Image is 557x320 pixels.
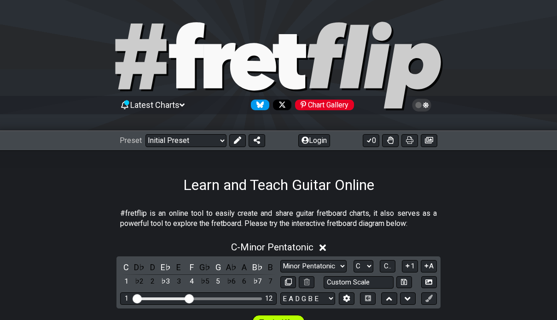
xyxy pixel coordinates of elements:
[381,292,397,305] button: Move up
[280,292,335,305] select: Tuning
[291,100,354,110] a: #fretflip at Pinterest
[363,134,379,147] button: 0
[380,260,395,273] button: C..
[251,261,263,273] div: toggle pitch class
[421,276,437,289] button: Create Image
[145,134,226,147] select: Preset
[238,261,250,273] div: toggle pitch class
[417,101,427,109] span: Toggle light / dark theme
[125,295,128,302] div: 1
[280,276,296,289] button: Copy
[421,134,437,147] button: Create image
[295,100,354,110] div: Chart Gallery
[396,276,412,289] button: Store user defined scale
[360,292,376,305] button: Toggle horizontal chord view
[421,260,437,273] button: A
[421,292,437,305] button: First click edit preset to enable marker editing
[199,261,211,273] div: toggle pitch class
[229,134,246,147] button: Edit Preset
[120,208,437,229] p: #fretflip is an online tool to easily create and share guitar fretboard charts, it also serves as...
[225,275,237,288] div: toggle scale degree
[186,275,198,288] div: toggle scale degree
[280,260,347,273] select: Scale
[120,275,132,288] div: toggle scale degree
[183,176,374,194] h1: Learn and Teach Guitar Online
[247,100,269,110] a: Follow #fretflip at Bluesky
[225,261,237,273] div: toggle pitch class
[133,261,145,273] div: toggle pitch class
[186,261,198,273] div: toggle pitch class
[251,275,263,288] div: toggle scale degree
[120,136,142,145] span: Preset
[265,295,273,302] div: 12
[401,134,418,147] button: Print
[384,262,391,270] span: C..
[199,275,211,288] div: toggle scale degree
[130,100,180,110] span: Latest Charts
[231,242,313,253] span: C - Minor Pentatonic
[249,134,265,147] button: Share Preset
[146,275,158,288] div: toggle scale degree
[160,275,172,288] div: toggle scale degree
[173,275,185,288] div: toggle scale degree
[212,275,224,288] div: toggle scale degree
[354,260,373,273] select: Tonic/Root
[400,292,416,305] button: Move down
[146,261,158,273] div: toggle pitch class
[160,261,172,273] div: toggle pitch class
[339,292,354,305] button: Edit Tuning
[402,260,418,273] button: 1
[173,261,185,273] div: toggle pitch class
[265,261,277,273] div: toggle pitch class
[238,275,250,288] div: toggle scale degree
[298,134,330,147] button: Login
[265,275,277,288] div: toggle scale degree
[269,100,291,110] a: Follow #fretflip at X
[299,276,314,289] button: Delete
[133,275,145,288] div: toggle scale degree
[212,261,224,273] div: toggle pitch class
[120,261,132,273] div: toggle pitch class
[382,134,399,147] button: Toggle Dexterity for all fretkits
[120,292,277,305] div: Visible fret range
